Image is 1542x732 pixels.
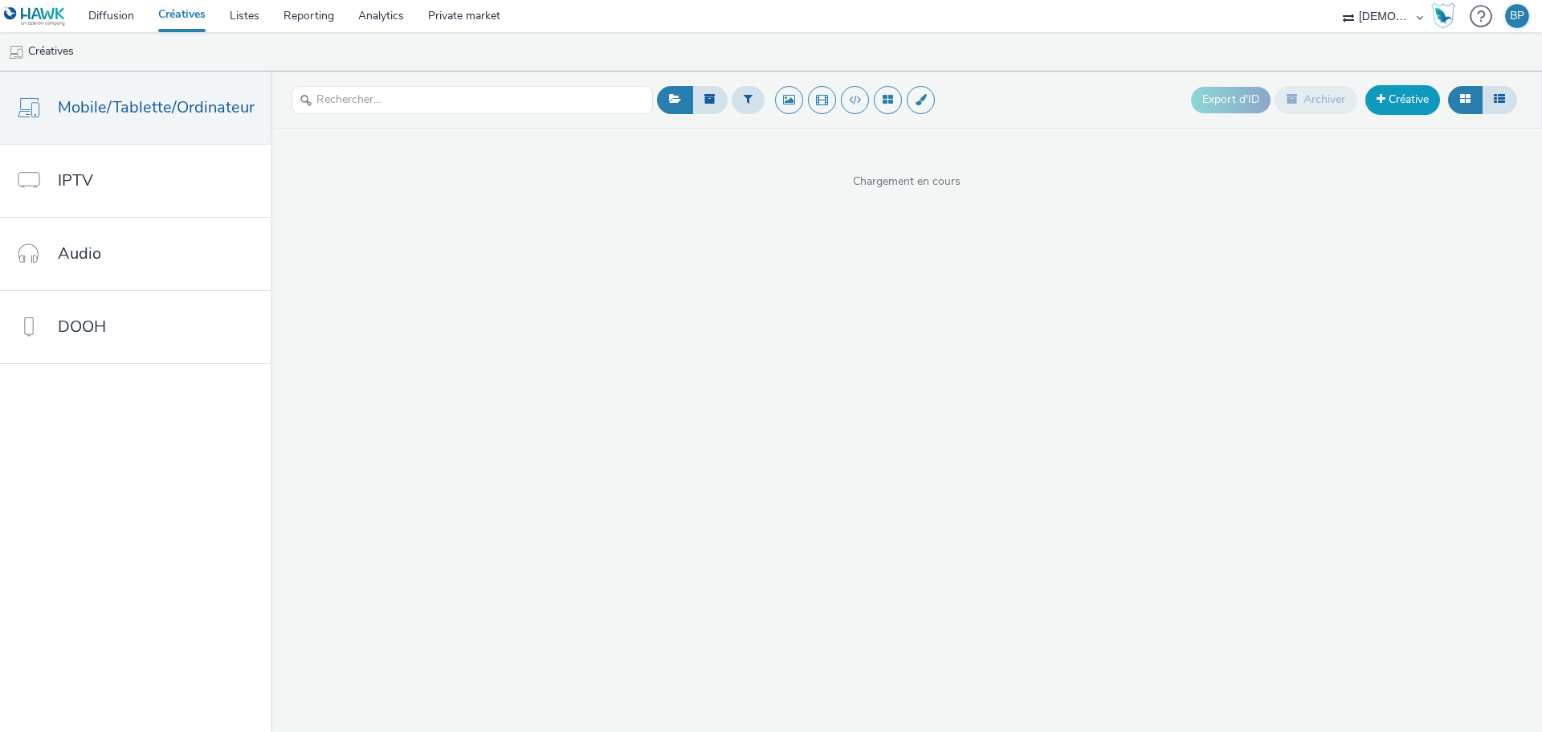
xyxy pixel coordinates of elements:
span: DOOH [58,315,106,338]
a: Hawk Academy [1431,3,1462,29]
button: Archiver [1275,86,1357,113]
span: Chargement en cours [271,174,1542,190]
img: undefined Logo [4,6,66,27]
div: BP [1510,4,1524,28]
img: mobile [8,44,24,60]
img: Hawk Academy [1431,3,1455,29]
a: Créative [1365,85,1440,114]
button: Grille [1448,86,1483,113]
span: IPTV [58,169,93,192]
span: Audio [58,242,101,265]
button: Liste [1482,86,1517,113]
input: Rechercher... [292,86,653,114]
span: Mobile/Tablette/Ordinateur [58,96,255,119]
button: Export d'ID [1191,87,1271,112]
